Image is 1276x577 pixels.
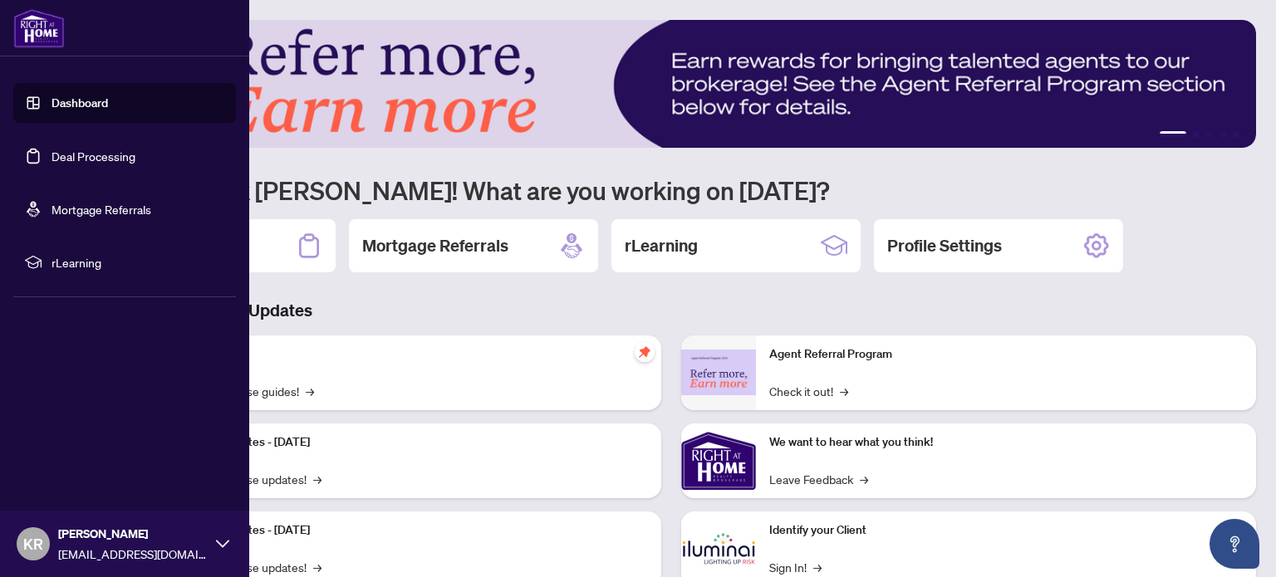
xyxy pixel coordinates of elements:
h2: rLearning [625,234,698,257]
span: → [313,470,321,488]
img: Slide 0 [86,20,1256,148]
h2: Mortgage Referrals [362,234,508,257]
span: [EMAIL_ADDRESS][DOMAIN_NAME] [58,545,208,563]
img: We want to hear what you think! [681,423,756,498]
h1: Welcome back [PERSON_NAME]! What are you working on [DATE]? [86,174,1256,206]
span: → [313,558,321,576]
span: KR [23,532,43,555]
button: 5 [1233,131,1239,138]
span: → [840,382,848,400]
span: → [860,470,868,488]
span: → [306,382,314,400]
button: 4 [1220,131,1226,138]
p: We want to hear what you think! [769,433,1243,452]
h3: Brokerage & Industry Updates [86,299,1256,322]
a: Dashboard [52,95,108,110]
button: 3 [1206,131,1213,138]
img: Agent Referral Program [681,350,756,395]
p: Platform Updates - [DATE] [174,521,648,540]
a: Deal Processing [52,149,135,164]
span: → [813,558,822,576]
button: 1 [1160,131,1186,138]
p: Platform Updates - [DATE] [174,433,648,452]
a: Check it out!→ [769,382,848,400]
img: logo [13,8,65,48]
button: Open asap [1210,519,1259,569]
span: rLearning [52,253,224,271]
span: pushpin [635,342,655,362]
button: 2 [1193,131,1200,138]
a: Sign In!→ [769,558,822,576]
h2: Profile Settings [887,234,1002,257]
p: Self-Help [174,345,648,364]
p: Agent Referral Program [769,345,1243,364]
a: Leave Feedback→ [769,470,868,488]
span: [PERSON_NAME] [58,525,208,543]
p: Identify your Client [769,521,1243,540]
a: Mortgage Referrals [52,202,151,217]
